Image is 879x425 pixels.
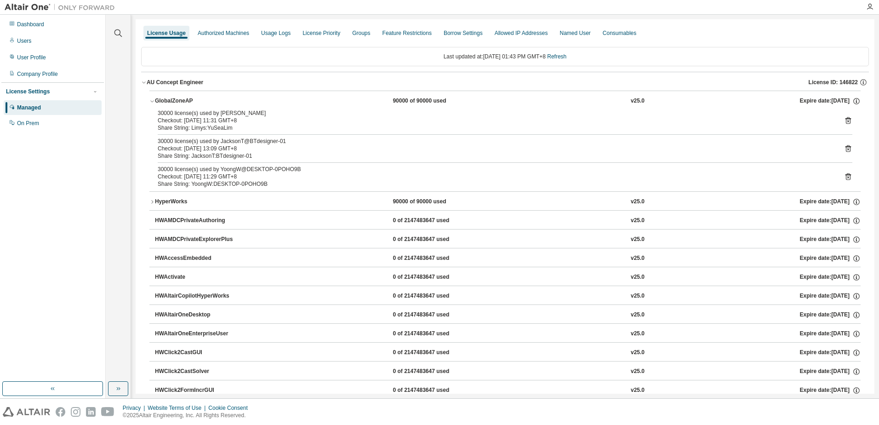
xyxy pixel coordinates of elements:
div: HWActivate [155,273,238,281]
div: Users [17,37,31,45]
div: 0 of 2147483647 used [393,273,475,281]
div: v25.0 [631,386,645,395]
div: Expire date: [DATE] [799,97,860,105]
div: GlobalZoneAP [155,97,238,105]
div: 90000 of 90000 used [393,198,475,206]
div: Privacy [123,404,148,412]
div: v25.0 [631,368,645,376]
div: 0 of 2147483647 used [393,292,475,300]
button: HWClick2CastGUI0 of 2147483647 usedv25.0Expire date:[DATE] [155,343,861,363]
div: HWAltairOneEnterpriseUser [155,330,238,338]
button: HWClick2CastSolver0 of 2147483647 usedv25.0Expire date:[DATE] [155,362,861,382]
div: v25.0 [631,97,645,105]
button: HWClick2FormIncrGUI0 of 2147483647 usedv25.0Expire date:[DATE] [155,380,861,401]
div: HWAMDCPrivateExplorerPlus [155,235,238,244]
div: 0 of 2147483647 used [393,311,475,319]
img: altair_logo.svg [3,407,50,417]
div: Last updated at: [DATE] 01:43 PM GMT+8 [141,47,869,66]
div: HWAMDCPrivateAuthoring [155,217,238,225]
div: v25.0 [631,198,645,206]
p: © 2025 Altair Engineering, Inc. All Rights Reserved. [123,412,253,419]
div: 30000 license(s) used by JacksonT@BTdesigner-01 [158,138,830,145]
div: On Prem [17,120,39,127]
div: License Priority [303,29,340,37]
img: instagram.svg [71,407,80,417]
div: 30000 license(s) used by [PERSON_NAME] [158,109,830,117]
div: Expire date: [DATE] [799,386,860,395]
a: Refresh [547,53,566,60]
div: HWAltairOneDesktop [155,311,238,319]
div: 90000 of 90000 used [393,97,475,105]
div: AU Concept Engineer [147,79,203,86]
div: Named User [559,29,590,37]
button: HWAltairOneEnterpriseUser0 of 2147483647 usedv25.0Expire date:[DATE] [155,324,861,344]
img: Altair One [5,3,120,12]
div: 0 of 2147483647 used [393,217,475,225]
button: GlobalZoneAP90000 of 90000 usedv25.0Expire date:[DATE] [149,91,861,111]
div: Share String: YoongW:DESKTOP-0POHO9B [158,180,830,188]
div: License Usage [147,29,186,37]
div: Share String: JacksonT:BTdesigner-01 [158,152,830,160]
div: HWClick2CastGUI [155,349,238,357]
div: Expire date: [DATE] [799,235,860,244]
div: Cookie Consent [208,404,253,412]
div: Expire date: [DATE] [799,273,860,281]
div: Website Terms of Use [148,404,208,412]
button: HWAltairCopilotHyperWorks0 of 2147483647 usedv25.0Expire date:[DATE] [155,286,861,306]
div: Usage Logs [261,29,291,37]
img: linkedin.svg [86,407,96,417]
div: User Profile [17,54,46,61]
div: 0 of 2147483647 used [393,330,475,338]
div: HWClick2CastSolver [155,368,238,376]
div: Expire date: [DATE] [799,311,860,319]
div: HyperWorks [155,198,238,206]
span: License ID: 146822 [809,79,858,86]
button: HWAMDCPrivateExplorerPlus0 of 2147483647 usedv25.0Expire date:[DATE] [155,230,861,250]
div: Consumables [603,29,636,37]
div: Checkout: [DATE] 11:29 GMT+8 [158,173,830,180]
button: HyperWorks90000 of 90000 usedv25.0Expire date:[DATE] [149,192,861,212]
div: 0 of 2147483647 used [393,368,475,376]
div: Authorized Machines [198,29,249,37]
button: HWAltairOneDesktop0 of 2147483647 usedv25.0Expire date:[DATE] [155,305,861,325]
div: Managed [17,104,41,111]
div: v25.0 [631,235,645,244]
div: HWAltairCopilotHyperWorks [155,292,238,300]
div: v25.0 [631,292,645,300]
div: 0 of 2147483647 used [393,349,475,357]
div: 0 of 2147483647 used [393,386,475,395]
div: Expire date: [DATE] [799,349,860,357]
div: Expire date: [DATE] [799,368,860,376]
div: Expire date: [DATE] [799,217,860,225]
div: v25.0 [631,217,645,225]
button: HWAccessEmbedded0 of 2147483647 usedv25.0Expire date:[DATE] [155,248,861,269]
div: HWClick2FormIncrGUI [155,386,238,395]
div: Expire date: [DATE] [799,198,860,206]
div: Company Profile [17,70,58,78]
div: 0 of 2147483647 used [393,235,475,244]
div: Checkout: [DATE] 13:09 GMT+8 [158,145,830,152]
div: Allowed IP Addresses [495,29,548,37]
button: HWAMDCPrivateAuthoring0 of 2147483647 usedv25.0Expire date:[DATE] [155,211,861,231]
div: v25.0 [631,349,645,357]
img: facebook.svg [56,407,65,417]
button: AU Concept EngineerLicense ID: 146822 [141,72,869,92]
div: Borrow Settings [444,29,483,37]
div: HWAccessEmbedded [155,254,238,263]
div: License Settings [6,88,50,95]
div: Expire date: [DATE] [799,254,860,263]
div: Expire date: [DATE] [799,292,860,300]
div: Expire date: [DATE] [799,330,860,338]
div: v25.0 [631,311,645,319]
div: Feature Restrictions [382,29,432,37]
button: HWActivate0 of 2147483647 usedv25.0Expire date:[DATE] [155,267,861,287]
div: 30000 license(s) used by YoongW@DESKTOP-0POHO9B [158,166,830,173]
img: youtube.svg [101,407,114,417]
div: Share String: Limys:YuSeaLim [158,124,830,132]
div: Groups [352,29,370,37]
div: 0 of 2147483647 used [393,254,475,263]
div: v25.0 [631,273,645,281]
div: v25.0 [631,254,645,263]
div: Dashboard [17,21,44,28]
div: v25.0 [631,330,645,338]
